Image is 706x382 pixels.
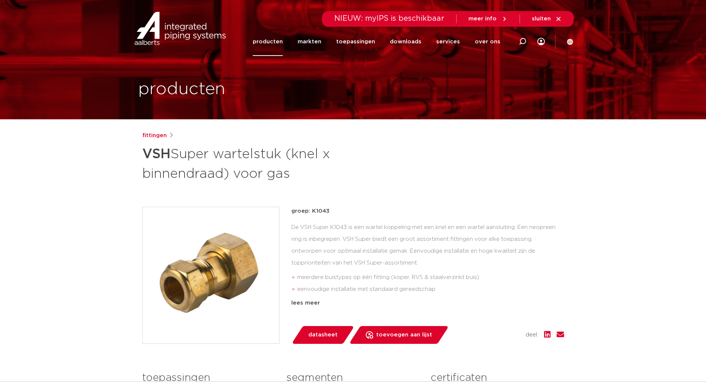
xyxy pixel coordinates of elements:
[468,16,508,22] a: meer info
[253,27,500,56] nav: Menu
[436,27,460,56] a: services
[138,77,225,101] h1: producten
[142,143,421,183] h1: Super wartelstuk (knel x binnendraad) voor gas
[298,27,321,56] a: markten
[532,16,551,21] span: sluiten
[291,326,354,344] a: datasheet
[526,330,538,339] span: deel:
[475,27,500,56] a: over ons
[143,207,279,343] img: Product Image for VSH Super wartelstuk (knel x binnendraad) voor gas
[334,15,444,22] span: NIEUW: myIPS is beschikbaar
[468,16,497,21] span: meer info
[297,272,564,283] li: meerdere buistypes op één fitting (koper, RVS & staalverzinkt buis)
[291,299,564,308] div: lees meer
[336,27,375,56] a: toepassingen
[291,222,564,296] div: De VSH Super K1043 is een wartel koppeling met een knel en een wartel aansluiting. Een neopreen r...
[142,147,170,161] strong: VSH
[297,295,564,307] li: snelle verbindingstechnologie waarbij her-montage mogelijk is
[253,27,283,56] a: producten
[532,16,562,22] a: sluiten
[390,27,421,56] a: downloads
[297,283,564,295] li: eenvoudige installatie met standaard gereedschap
[308,329,338,341] span: datasheet
[376,329,432,341] span: toevoegen aan lijst
[291,207,564,216] p: groep: K1043
[142,131,167,140] a: fittingen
